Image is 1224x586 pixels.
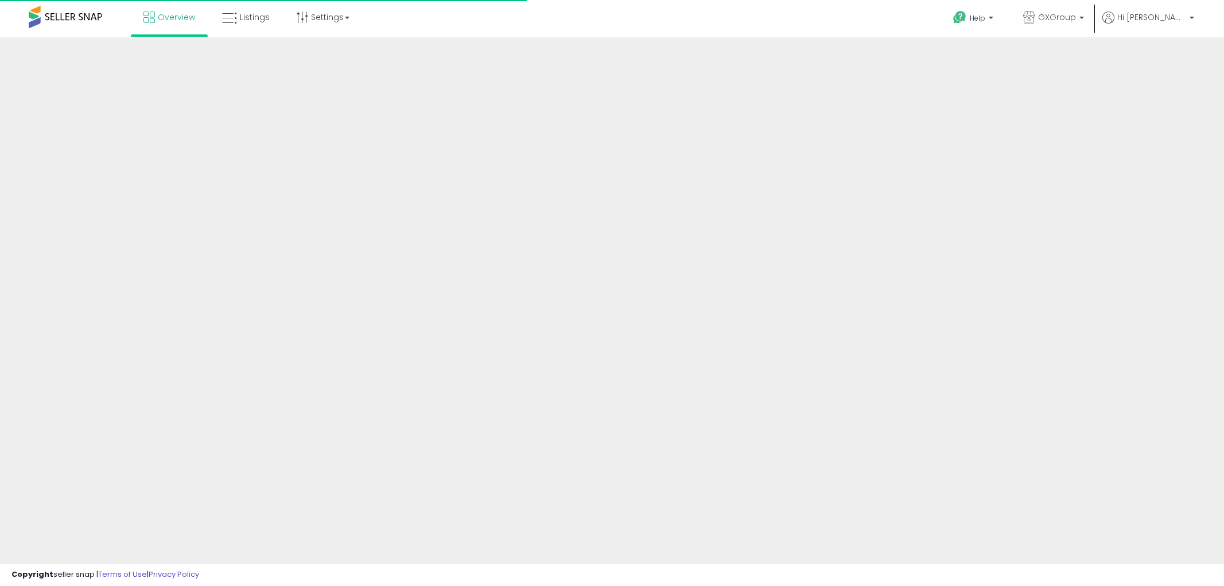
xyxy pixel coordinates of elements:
[970,13,985,23] span: Help
[1117,11,1186,23] span: Hi [PERSON_NAME]
[158,11,195,23] span: Overview
[944,2,1005,37] a: Help
[240,11,270,23] span: Listings
[953,10,967,25] i: Get Help
[1038,11,1076,23] span: GXGroup
[1102,11,1194,37] a: Hi [PERSON_NAME]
